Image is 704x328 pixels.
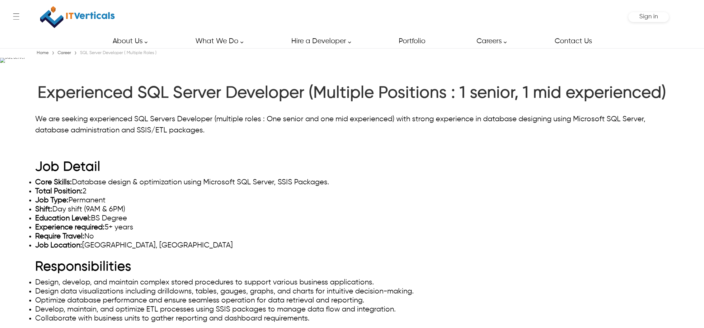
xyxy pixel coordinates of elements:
strong: Experience required: [35,224,105,231]
li: 5+ years [35,223,669,232]
div: SQL Server Developer ( Multiple Roles ) [78,50,158,56]
a: What We Do [188,34,247,48]
li: Design data visualizations including drilldowns, tables, gauges, graphs, and charts for intuitive... [35,287,669,296]
a: IT Verticals Inc [35,3,120,31]
li: Collaborate with business units to gather reporting and dashboard requirements. [35,314,669,323]
li: Design, develop, and maintain complex stored procedures to support various business applications. [35,278,669,287]
a: Contact Us [547,34,598,48]
a: Hire a Developer [284,34,354,48]
a: About Us [106,34,151,48]
strong: Job Location: [35,242,82,249]
li: No [35,232,669,241]
li: [GEOGRAPHIC_DATA], [GEOGRAPHIC_DATA] [35,241,669,250]
span: › [52,49,54,58]
strong: Shift: [35,206,52,213]
li: Database design & optimization using Microsoft SQL Server, SSIS Packages. [35,178,669,187]
span: › [74,49,77,58]
li: Develop, maintain, and optimize ETL processes using SSIS packages to manage data flow and integra... [35,305,669,314]
p: We are seeking experienced SQL Servers Developer (multiple roles : One senior and one mid experie... [35,113,669,136]
strong: Require Travel: [35,233,84,240]
li: 2 [35,187,669,196]
strong: Education Level: [35,215,91,222]
strong: Total Position: [35,187,82,195]
h2: Responsibilities [35,259,669,278]
li: Permanent [35,196,669,205]
a: Home [35,51,50,55]
strong: Job Type: [35,196,68,204]
li: BS Degree [35,214,669,223]
a: Portfolio [392,34,432,48]
li: Day shift (9AM & 6PM) [35,205,669,214]
a: Sign in [639,15,658,19]
h1: Experienced SQL Server Developer (Multiple Positions : 1 senior, 1 mid experienced) [35,84,669,106]
a: Careers [469,34,510,48]
img: IT Verticals Inc [40,3,115,31]
li: Optimize database performance and ensure seamless operation for data retrieval and reporting. [35,296,669,305]
strong: Core Skills: [35,178,72,186]
a: Career [56,51,73,55]
h2: Job Detail [35,143,669,178]
span: Sign in [639,13,658,20]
